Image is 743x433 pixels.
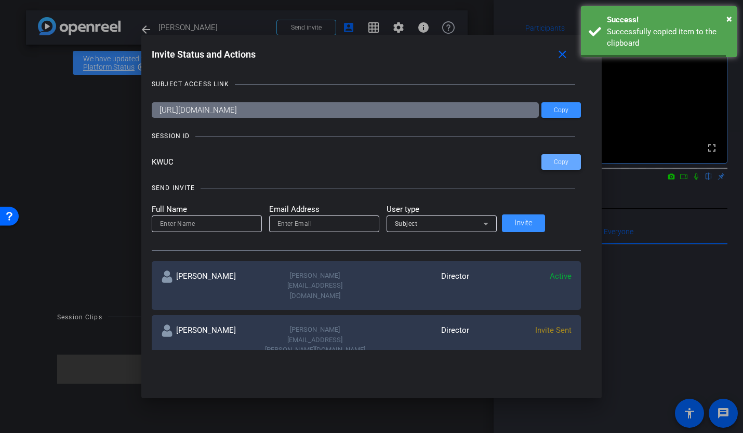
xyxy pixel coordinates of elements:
mat-label: Email Address [269,204,379,215]
div: SEND INVITE [152,183,195,193]
mat-icon: close [556,48,569,61]
div: [PERSON_NAME] [161,270,264,301]
span: Copy [554,158,568,166]
input: Enter Name [160,218,254,230]
span: × [726,12,732,25]
div: [PERSON_NAME][EMAIL_ADDRESS][PERSON_NAME][DOMAIN_NAME] [264,324,367,355]
div: SESSION ID [152,131,190,141]
button: Close [726,11,732,26]
div: [PERSON_NAME][EMAIL_ADDRESS][DOMAIN_NAME] [264,270,367,301]
div: Success! [607,14,729,26]
openreel-title-line: SEND INVITE [152,183,581,193]
div: SUBJECT ACCESS LINK [152,79,229,89]
div: Invite Status and Actions [152,45,581,64]
span: Active [550,272,572,281]
span: Invite Sent [535,326,572,335]
button: Copy [541,154,581,170]
button: Copy [541,102,581,118]
span: Copy [554,106,568,114]
openreel-title-line: SUBJECT ACCESS LINK [152,79,581,89]
mat-label: Full Name [152,204,262,215]
openreel-title-line: SESSION ID [152,131,581,141]
div: Director [366,270,469,301]
mat-label: User type [387,204,497,215]
div: Director [366,324,469,355]
input: Enter Email [277,218,371,230]
span: Subject [395,220,418,227]
div: [PERSON_NAME] [161,324,264,355]
div: Successfully copied item to the clipboard [607,26,729,49]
